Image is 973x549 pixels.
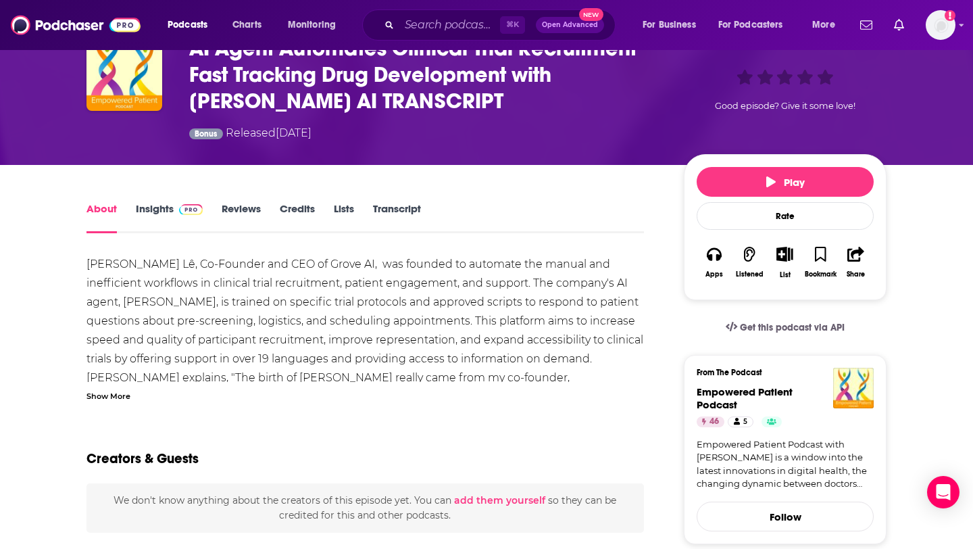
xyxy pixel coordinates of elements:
div: Show More ButtonList [768,238,803,287]
div: Bookmark [805,270,837,279]
span: [PERSON_NAME] Lê, Co-Founder and CEO of Grove AI, was founded to automate the manual and ineffici... [86,258,639,327]
button: open menu [158,14,225,36]
a: Transcript [373,202,421,233]
a: Lists [334,202,354,233]
span: 5 [743,415,747,429]
span: ⌘ K [500,16,525,34]
span: Charts [232,16,261,34]
div: Search podcasts, credits, & more... [375,9,628,41]
div: List [780,270,791,279]
div: Listened [736,270,764,279]
button: open menu [633,14,713,36]
a: InsightsPodchaser Pro [136,202,203,233]
h1: AI Agent Automates Clinical Trial Recruitment Fast Tracking Drug Development with Trân Lê Grove A... [189,35,662,114]
button: add them yourself [454,495,545,506]
svg: Add a profile image [945,10,955,21]
input: Search podcasts, credits, & more... [399,14,500,36]
button: Listened [732,238,767,287]
button: Share [839,238,874,287]
a: Empowered Patient Podcast with [PERSON_NAME] is a window into the latest innovations in digital h... [697,438,874,491]
a: 5 [728,416,753,427]
a: 46 [697,416,724,427]
span: pre-screening, logistics, and scheduling appointments. This platform aims to increase speed and q... [86,314,643,365]
button: Show profile menu [926,10,955,40]
button: Bookmark [803,238,838,287]
span: New [579,8,603,21]
a: Reviews [222,202,261,233]
div: Rate [697,202,874,230]
span: Get this podcast via API [740,322,845,333]
button: open menu [278,14,353,36]
button: Apps [697,238,732,287]
a: Get this podcast via API [715,311,855,344]
img: AI Agent Automates Clinical Trial Recruitment Fast Tracking Drug Development with Trân Lê Grove A... [86,35,162,111]
span: Bonus [195,130,217,138]
span: Podcasts [168,16,207,34]
button: Play [697,167,874,197]
span: Monitoring [288,16,336,34]
span: For Business [643,16,696,34]
div: Share [847,270,865,279]
button: open menu [709,14,803,36]
span: We don't know anything about the creators of this episode yet . You can so they can be credited f... [114,494,616,521]
div: Open Intercom Messenger [927,476,959,508]
button: Open AdvancedNew [536,17,604,33]
div: Released [DATE] [189,125,311,143]
a: Credits [280,202,315,233]
img: Empowered Patient Podcast [833,368,874,408]
h2: Creators & Guests [86,450,199,467]
img: Podchaser Pro [179,204,203,215]
button: Show More Button [771,247,799,262]
a: Charts [224,14,270,36]
span: Good episode? Give it some love! [715,101,855,111]
span: Open Advanced [542,22,598,28]
a: About [86,202,117,233]
span: More [812,16,835,34]
span: 46 [709,415,719,429]
img: Podchaser - Follow, Share and Rate Podcasts [11,12,141,38]
span: Play [766,176,805,189]
a: Empowered Patient Podcast [697,385,793,411]
button: open menu [803,14,852,36]
span: For Podcasters [718,16,783,34]
img: User Profile [926,10,955,40]
a: Show notifications dropdown [889,14,909,37]
div: Apps [705,270,723,279]
h3: From The Podcast [697,368,863,377]
button: Follow [697,502,874,531]
a: Show notifications dropdown [855,14,878,37]
span: Logged in as elliesachs09 [926,10,955,40]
